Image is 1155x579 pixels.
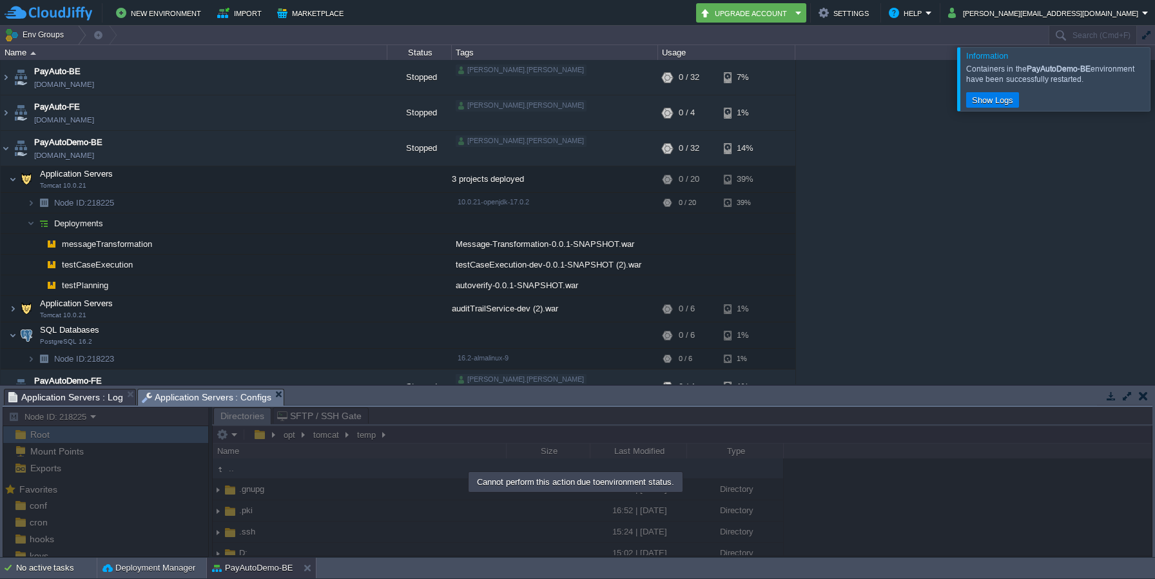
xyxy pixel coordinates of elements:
[679,95,695,130] div: 0 / 4
[34,149,94,162] a: [DOMAIN_NAME]
[700,5,791,21] button: Upgrade Account
[30,52,36,55] img: AMDAwAAAACH5BAEAAAAALAAAAAABAAEAAAICRAEAOw==
[34,113,94,126] a: [DOMAIN_NAME]
[679,322,695,348] div: 0 / 6
[458,198,529,206] span: 10.0.21-openjdk-17.0.2
[54,354,87,364] span: Node ID:
[34,78,94,91] a: [DOMAIN_NAME]
[35,193,53,213] img: AMDAwAAAACH5BAEAAAAALAAAAAABAAEAAAICRAEAOw==
[456,374,587,386] div: [PERSON_NAME].[PERSON_NAME]
[452,166,658,192] div: 3 projects deployed
[456,135,587,147] div: [PERSON_NAME].[PERSON_NAME]
[17,322,35,348] img: AMDAwAAAACH5BAEAAAAALAAAAAABAAEAAAICRAEAOw==
[34,375,102,388] a: PayAutoDemo-FE
[724,369,766,404] div: 1%
[679,131,699,166] div: 0 / 32
[9,166,17,192] img: AMDAwAAAACH5BAEAAAAALAAAAAABAAEAAAICRAEAOw==
[27,349,35,369] img: AMDAwAAAACH5BAEAAAAALAAAAAABAAEAAAICRAEAOw==
[12,131,30,166] img: AMDAwAAAACH5BAEAAAAALAAAAAABAAEAAAICRAEAOw==
[679,166,699,192] div: 0 / 20
[212,562,293,574] button: PayAutoDemo-BE
[34,136,102,149] a: PayAutoDemo-BE
[61,259,135,270] a: testCaseExecution
[39,299,115,308] a: Application ServersTomcat 10.0.21
[819,5,873,21] button: Settings
[277,5,347,21] button: Marketplace
[39,169,115,179] a: Application ServersTomcat 10.0.21
[724,296,766,322] div: 1%
[9,322,17,348] img: AMDAwAAAACH5BAEAAAAALAAAAAABAAEAAAICRAEAOw==
[948,5,1142,21] button: [PERSON_NAME][EMAIL_ADDRESS][DOMAIN_NAME]
[53,197,116,208] span: 218225
[142,389,272,406] span: Application Servers : Configs
[387,95,452,130] div: Stopped
[40,338,92,346] span: PostgreSQL 16.2
[456,100,587,112] div: [PERSON_NAME].[PERSON_NAME]
[452,234,658,254] div: Message-Transformation-0.0.1-SNAPSHOT.war
[54,198,87,208] span: Node ID:
[61,280,110,291] a: testPlanning
[724,131,766,166] div: 14%
[1,369,11,404] img: AMDAwAAAACH5BAEAAAAALAAAAAABAAEAAAICRAEAOw==
[1,95,11,130] img: AMDAwAAAACH5BAEAAAAALAAAAAABAAEAAAICRAEAOw==
[39,298,115,309] span: Application Servers
[5,5,92,21] img: CloudJiffy
[724,95,766,130] div: 1%
[35,275,43,295] img: AMDAwAAAACH5BAEAAAAALAAAAAABAAEAAAICRAEAOw==
[12,95,30,130] img: AMDAwAAAACH5BAEAAAAALAAAAAABAAEAAAICRAEAOw==
[39,168,115,179] span: Application Servers
[40,182,86,190] span: Tomcat 10.0.21
[1,45,387,60] div: Name
[679,369,695,404] div: 0 / 4
[679,193,696,213] div: 0 / 20
[679,60,699,95] div: 0 / 32
[724,322,766,348] div: 1%
[724,166,766,192] div: 39%
[102,562,195,574] button: Deployment Manager
[12,60,30,95] img: AMDAwAAAACH5BAEAAAAALAAAAAABAAEAAAICRAEAOw==
[61,239,154,250] a: messageTransformation
[388,45,451,60] div: Status
[387,369,452,404] div: Stopped
[34,101,80,113] a: PayAuto-FE
[116,5,205,21] button: New Environment
[43,234,61,254] img: AMDAwAAAACH5BAEAAAAALAAAAAABAAEAAAICRAEAOw==
[1027,64,1091,74] b: PayAutoDemo-BE
[968,94,1017,106] button: Show Logs
[452,296,658,322] div: auditTrailService-dev (2).war
[53,353,116,364] a: Node ID:218223
[456,64,587,76] div: [PERSON_NAME].[PERSON_NAME]
[53,218,105,229] a: Deployments
[12,369,30,404] img: AMDAwAAAACH5BAEAAAAALAAAAAABAAEAAAICRAEAOw==
[43,255,61,275] img: AMDAwAAAACH5BAEAAAAALAAAAAABAAEAAAICRAEAOw==
[35,234,43,254] img: AMDAwAAAACH5BAEAAAAALAAAAAABAAEAAAICRAEAOw==
[35,255,43,275] img: AMDAwAAAACH5BAEAAAAALAAAAAABAAEAAAICRAEAOw==
[35,213,53,233] img: AMDAwAAAACH5BAEAAAAALAAAAAABAAEAAAICRAEAOw==
[452,45,657,60] div: Tags
[53,353,116,364] span: 218223
[470,473,681,491] div: Cannot perform this action due to environment status.
[53,197,116,208] a: Node ID:218225
[34,65,81,78] a: PayAuto-BE
[17,296,35,322] img: AMDAwAAAACH5BAEAAAAALAAAAAABAAEAAAICRAEAOw==
[17,166,35,192] img: AMDAwAAAACH5BAEAAAAALAAAAAABAAEAAAICRAEAOw==
[966,64,1147,84] div: Containers in the environment have been successfully restarted.
[458,354,509,362] span: 16.2-almalinux-9
[9,296,17,322] img: AMDAwAAAACH5BAEAAAAALAAAAAABAAEAAAICRAEAOw==
[43,275,61,295] img: AMDAwAAAACH5BAEAAAAALAAAAAABAAEAAAICRAEAOw==
[452,275,658,295] div: autoverify-0.0.1-SNAPSHOT.war
[39,324,101,335] span: SQL Databases
[217,5,266,21] button: Import
[387,60,452,95] div: Stopped
[40,311,86,319] span: Tomcat 10.0.21
[452,255,658,275] div: testCaseExecution-dev-0.0.1-SNAPSHOT (2).war
[679,296,695,322] div: 0 / 6
[27,213,35,233] img: AMDAwAAAACH5BAEAAAAALAAAAAABAAEAAAICRAEAOw==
